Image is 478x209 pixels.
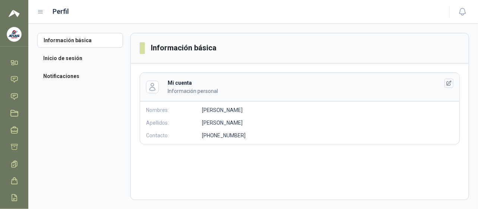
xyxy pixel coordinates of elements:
h1: Perfil [53,6,69,17]
p: Apellidos: [146,119,202,127]
p: [PERSON_NAME] [202,106,243,114]
img: Logo peakr [9,9,20,18]
p: Información personal [168,87,427,95]
b: Mi cuenta [168,80,192,86]
a: Notificaciones [37,69,123,84]
p: [PERSON_NAME] [202,119,243,127]
p: [PHONE_NUMBER] [202,131,246,140]
p: Contacto: [146,131,202,140]
h3: Información básica [151,42,217,54]
img: Company Logo [7,27,21,41]
a: Información básica [37,33,123,48]
p: Nombres: [146,106,202,114]
a: Inicio de sesión [37,51,123,66]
